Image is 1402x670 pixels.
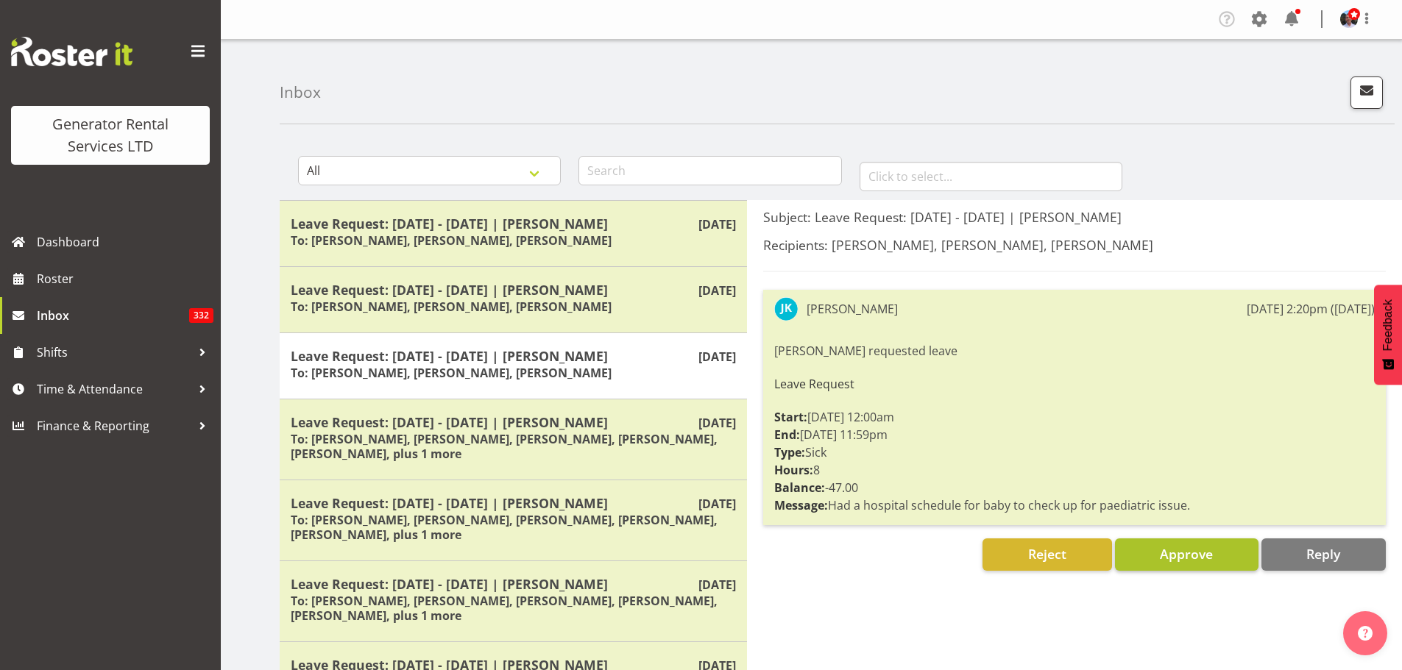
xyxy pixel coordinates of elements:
img: help-xxl-2.png [1358,626,1373,641]
h5: Leave Request: [DATE] - [DATE] | [PERSON_NAME] [291,576,736,592]
button: Approve [1115,538,1258,571]
p: [DATE] [698,282,736,299]
h5: Subject: Leave Request: [DATE] - [DATE] | [PERSON_NAME] [763,209,1386,225]
h6: To: [PERSON_NAME], [PERSON_NAME], [PERSON_NAME] [291,299,612,314]
img: Rosterit website logo [11,37,132,66]
button: Feedback - Show survey [1374,285,1402,385]
h5: Recipients: [PERSON_NAME], [PERSON_NAME], [PERSON_NAME] [763,237,1386,253]
span: 332 [189,308,213,323]
span: Finance & Reporting [37,415,191,437]
img: james-kim10446.jpg [774,297,798,321]
h5: Leave Request: [DATE] - [DATE] | [PERSON_NAME] [291,495,736,511]
h6: To: [PERSON_NAME], [PERSON_NAME], [PERSON_NAME] [291,366,612,380]
strong: Start: [774,409,807,425]
h6: To: [PERSON_NAME], [PERSON_NAME], [PERSON_NAME], [PERSON_NAME], [PERSON_NAME], plus 1 more [291,432,736,461]
span: Roster [37,268,213,290]
span: Inbox [37,304,189,327]
div: [DATE] 2:20pm ([DATE]) [1247,300,1375,318]
span: Reject [1028,545,1066,563]
span: Reply [1306,545,1340,563]
strong: Balance: [774,480,825,496]
p: [DATE] [698,414,736,432]
h6: To: [PERSON_NAME], [PERSON_NAME], [PERSON_NAME], [PERSON_NAME], [PERSON_NAME], plus 1 more [291,594,736,623]
strong: End: [774,427,800,443]
div: Generator Rental Services LTD [26,113,195,157]
h5: Leave Request: [DATE] - [DATE] | [PERSON_NAME] [291,414,736,430]
h4: Inbox [280,84,321,101]
h5: Leave Request: [DATE] - [DATE] | [PERSON_NAME] [291,348,736,364]
h6: To: [PERSON_NAME], [PERSON_NAME], [PERSON_NAME] [291,233,612,248]
input: Click to select... [860,162,1122,191]
h6: To: [PERSON_NAME], [PERSON_NAME], [PERSON_NAME], [PERSON_NAME], [PERSON_NAME], plus 1 more [291,513,736,542]
p: [DATE] [698,348,736,366]
span: Dashboard [37,231,213,253]
p: [DATE] [698,576,736,594]
strong: Type: [774,444,805,460]
h6: Leave Request [774,377,1375,391]
div: [PERSON_NAME] [807,300,898,318]
img: jacques-engelbrecht1e891c9ce5a0e1434353ba6e107c632d.png [1340,10,1358,28]
p: [DATE] [698,495,736,513]
span: Time & Attendance [37,378,191,400]
input: Search [578,156,841,185]
h5: Leave Request: [DATE] - [DATE] | [PERSON_NAME] [291,215,736,232]
h5: Leave Request: [DATE] - [DATE] | [PERSON_NAME] [291,282,736,298]
span: Feedback [1381,299,1395,351]
strong: Hours: [774,462,813,478]
div: [PERSON_NAME] requested leave [DATE] 12:00am [DATE] 11:59pm Sick 8 -47.00 Had a hospital schedule... [774,338,1375,518]
span: Approve [1160,545,1213,563]
button: Reply [1261,538,1386,571]
button: Reject [983,538,1111,571]
p: [DATE] [698,215,736,233]
span: Shifts [37,341,191,363]
strong: Message: [774,497,828,513]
